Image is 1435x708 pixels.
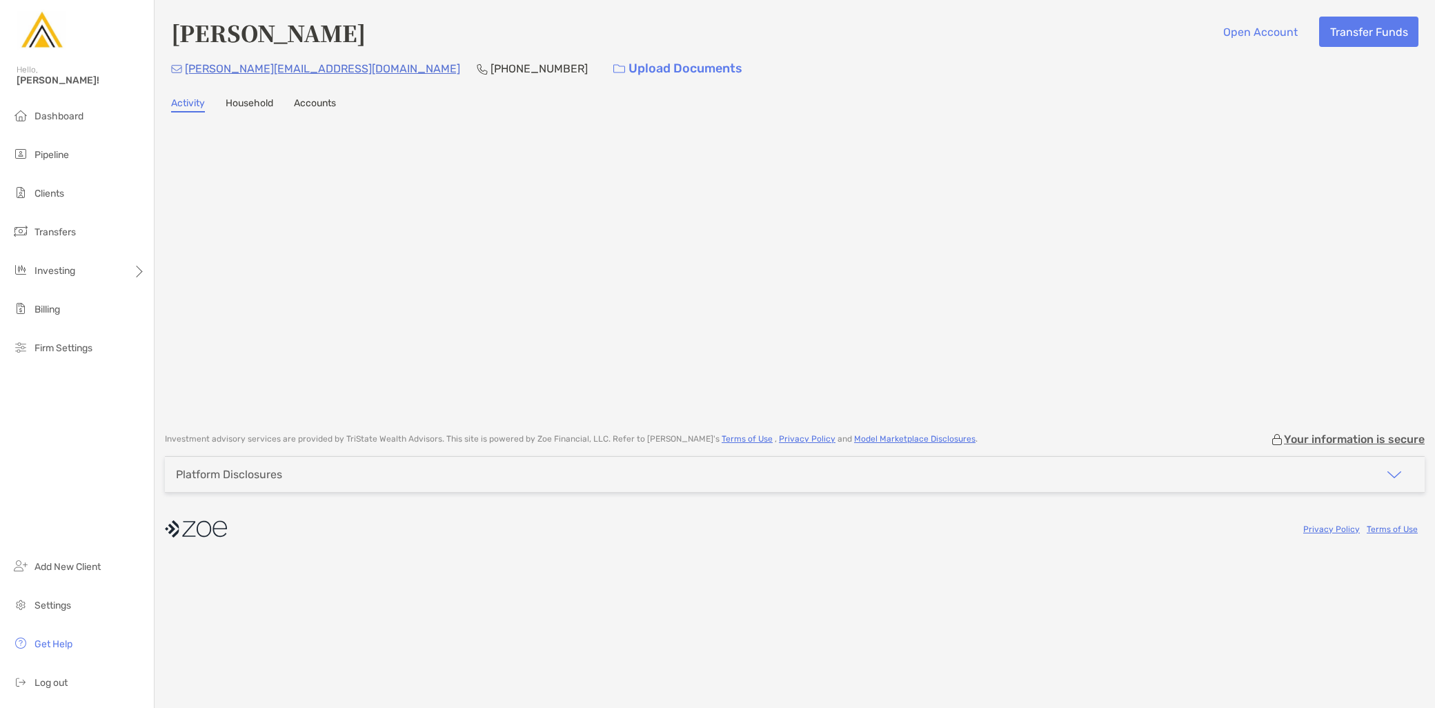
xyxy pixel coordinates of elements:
[1367,524,1418,534] a: Terms of Use
[12,635,29,651] img: get-help icon
[613,64,625,74] img: button icon
[171,65,182,73] img: Email Icon
[34,677,68,689] span: Log out
[12,673,29,690] img: logout icon
[34,188,64,199] span: Clients
[12,146,29,162] img: pipeline icon
[1319,17,1418,47] button: Transfer Funds
[34,561,101,573] span: Add New Client
[779,434,835,444] a: Privacy Policy
[722,434,773,444] a: Terms of Use
[12,596,29,613] img: settings icon
[12,339,29,355] img: firm-settings icon
[1212,17,1308,47] button: Open Account
[226,97,273,112] a: Household
[171,17,366,48] h4: [PERSON_NAME]
[176,468,282,481] div: Platform Disclosures
[477,63,488,75] img: Phone Icon
[12,107,29,124] img: dashboard icon
[34,149,69,161] span: Pipeline
[12,184,29,201] img: clients icon
[1284,433,1425,446] p: Your information is secure
[34,110,83,122] span: Dashboard
[1303,524,1360,534] a: Privacy Policy
[17,6,66,55] img: Zoe Logo
[171,97,205,112] a: Activity
[165,513,227,544] img: company logo
[34,342,92,354] span: Firm Settings
[185,60,460,77] p: [PERSON_NAME][EMAIL_ADDRESS][DOMAIN_NAME]
[17,75,146,86] span: [PERSON_NAME]!
[12,223,29,239] img: transfers icon
[12,558,29,574] img: add_new_client icon
[165,434,978,444] p: Investment advisory services are provided by TriState Wealth Advisors . This site is powered by Z...
[34,265,75,277] span: Investing
[34,600,71,611] span: Settings
[12,300,29,317] img: billing icon
[491,60,588,77] p: [PHONE_NUMBER]
[854,434,976,444] a: Model Marketplace Disclosures
[34,304,60,315] span: Billing
[604,54,751,83] a: Upload Documents
[1386,466,1403,483] img: icon arrow
[34,226,76,238] span: Transfers
[34,638,72,650] span: Get Help
[294,97,336,112] a: Accounts
[12,262,29,278] img: investing icon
